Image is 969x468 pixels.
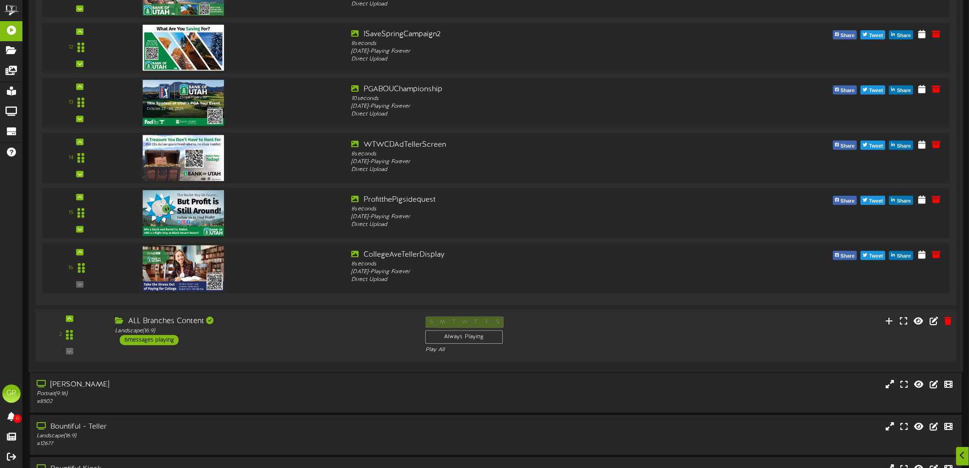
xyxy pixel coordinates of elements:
div: 15 [69,209,73,217]
span: Share [895,31,913,41]
button: Share [889,85,914,94]
div: 10 seconds [352,95,716,103]
button: Tweet [861,196,886,205]
div: Direct Upload [352,221,716,229]
div: ALL Branches Content [115,316,411,327]
span: Tweet [867,196,885,206]
div: [PERSON_NAME] [37,380,411,390]
button: Share [889,251,914,260]
div: # 12677 [37,440,411,448]
span: Share [895,141,913,151]
div: Play All [425,346,644,354]
img: a3de9fde-42a1-41a5-aac3-9509b7b44cd6.jpg [143,190,224,236]
button: Share [833,30,857,39]
div: [DATE] - Playing Forever [352,268,716,276]
span: Share [839,196,857,206]
div: 8 seconds [352,39,716,47]
div: 8 seconds [352,205,716,213]
span: Tweet [867,31,885,41]
button: Share [833,196,857,205]
span: Tweet [867,141,885,151]
button: Tweet [861,140,886,149]
button: Share [889,30,914,39]
span: Share [839,251,857,261]
button: Share [889,140,914,149]
div: Landscape ( 16:9 ) [115,327,411,335]
div: 6 messages playing [120,335,179,345]
div: [DATE] - Playing Forever [352,158,716,165]
button: Share [833,251,857,260]
span: Tweet [867,86,885,96]
div: Bountiful - Teller [37,422,411,432]
span: Tweet [867,251,885,261]
img: 02e04a1f-646f-4afc-9699-a4983abacd01.jpg [143,135,224,181]
div: 13 [69,99,73,106]
span: Share [895,251,913,261]
div: Direct Upload [352,276,716,284]
span: Share [839,141,857,151]
div: [DATE] - Playing Forever [352,47,716,55]
button: Share [889,196,914,205]
div: CollegeAveTellerDisplay [352,250,716,260]
div: Direct Upload [352,55,716,63]
div: GR [2,385,21,403]
button: Share [833,85,857,94]
div: PGABOUChampionship [352,84,716,95]
div: Landscape ( 16:9 ) [37,432,411,440]
button: Tweet [861,30,886,39]
div: WTWCDAdTellerScreen [352,139,716,150]
button: Tweet [861,251,886,260]
div: ISaveSpringCampaign2 [352,29,716,39]
div: 12 [69,44,73,51]
div: 8 seconds [352,260,716,268]
div: [DATE] - Playing Forever [352,103,716,110]
div: 14 [69,154,73,162]
div: [DATE] - Playing Forever [352,213,716,220]
div: 8 seconds [352,150,716,158]
button: Share [833,140,857,149]
img: 989c96ce-1dc3-4b21-b1bf-80aa577924b2.jpg [143,24,224,70]
span: Share [839,31,857,41]
div: # 8502 [37,398,411,406]
span: Share [895,196,913,206]
button: Tweet [861,85,886,94]
div: 16 [69,264,74,272]
div: Always Playing [425,330,503,344]
img: 9809261f-9450-44fd-bd69-981a14e98f93.jpg [143,80,224,126]
div: ProfitthePigsidequest [352,194,716,205]
div: Portrait ( 9:16 ) [37,390,411,398]
span: Share [839,86,857,96]
img: 00611196-ee2d-4a44-abef-be1f40820ab0.jpg [143,245,224,291]
span: 0 [13,414,22,423]
span: Share [895,86,913,96]
div: Direct Upload [352,165,716,173]
div: Direct Upload [352,110,716,118]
